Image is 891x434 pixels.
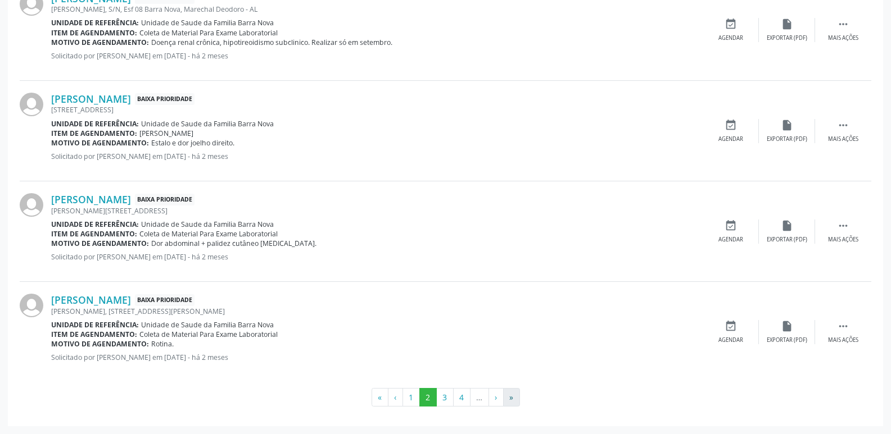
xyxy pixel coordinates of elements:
[139,28,278,38] span: Coleta de Material Para Exame Laboratorial
[135,294,195,306] span: Baixa Prioridade
[20,388,871,407] ul: Pagination
[51,119,139,129] b: Unidade de referência:
[837,119,849,131] i: 
[51,229,137,239] b: Item de agendamento:
[725,18,737,30] i: event_available
[151,138,234,148] span: Estalo e dor joelho direito.
[51,239,149,248] b: Motivo de agendamento:
[20,193,43,217] img: img
[419,388,437,407] button: Go to page 2
[135,194,195,205] span: Baixa Prioridade
[828,34,858,42] div: Mais ações
[151,38,392,47] span: Doença renal crônica, hipotireoidismo subclinico. Realizar só em setembro.
[436,388,454,407] button: Go to page 3
[718,34,743,42] div: Agendar
[141,119,274,129] span: Unidade de Saude da Familia Barra Nova
[767,336,807,344] div: Exportar (PDF)
[51,105,703,115] div: [STREET_ADDRESS]
[51,330,137,339] b: Item de agendamento:
[503,388,520,407] button: Go to last page
[781,320,793,332] i: insert_drive_file
[20,93,43,116] img: img
[51,353,703,362] p: Solicitado por [PERSON_NAME] em [DATE] - há 2 meses
[725,320,737,332] i: event_available
[51,307,703,316] div: [PERSON_NAME], [STREET_ADDRESS][PERSON_NAME]
[828,336,858,344] div: Mais ações
[51,4,703,14] div: [PERSON_NAME], S/N, Esf 08 Barra Nova, Marechal Deodoro - AL
[837,220,849,232] i: 
[20,294,43,317] img: img
[828,135,858,143] div: Mais ações
[402,388,420,407] button: Go to page 1
[51,206,703,216] div: [PERSON_NAME][STREET_ADDRESS]
[453,388,471,407] button: Go to page 4
[767,236,807,244] div: Exportar (PDF)
[141,18,274,28] span: Unidade de Saude da Familia Barra Nova
[51,18,139,28] b: Unidade de referência:
[718,336,743,344] div: Agendar
[51,252,703,262] p: Solicitado por [PERSON_NAME] em [DATE] - há 2 meses
[837,18,849,30] i: 
[51,220,139,229] b: Unidade de referência:
[51,320,139,330] b: Unidade de referência:
[767,34,807,42] div: Exportar (PDF)
[139,330,278,339] span: Coleta de Material Para Exame Laboratorial
[51,51,703,61] p: Solicitado por [PERSON_NAME] em [DATE] - há 2 meses
[51,339,149,349] b: Motivo de agendamento:
[781,220,793,232] i: insert_drive_file
[51,152,703,161] p: Solicitado por [PERSON_NAME] em [DATE] - há 2 meses
[51,93,131,105] a: [PERSON_NAME]
[828,236,858,244] div: Mais ações
[388,388,403,407] button: Go to previous page
[51,28,137,38] b: Item de agendamento:
[51,294,131,306] a: [PERSON_NAME]
[725,220,737,232] i: event_available
[51,193,131,205] a: [PERSON_NAME]
[781,18,793,30] i: insert_drive_file
[135,93,195,105] span: Baixa Prioridade
[837,320,849,332] i: 
[151,339,174,349] span: Rotina.
[51,129,137,138] b: Item de agendamento:
[725,119,737,131] i: event_available
[767,135,807,143] div: Exportar (PDF)
[718,236,743,244] div: Agendar
[141,220,274,229] span: Unidade de Saude da Familia Barra Nova
[51,38,149,47] b: Motivo de agendamento:
[781,119,793,131] i: insert_drive_file
[141,320,274,330] span: Unidade de Saude da Familia Barra Nova
[151,239,316,248] span: Dor abdominal + palidez cutâneo [MEDICAL_DATA].
[139,129,193,138] span: [PERSON_NAME]
[51,138,149,148] b: Motivo de agendamento:
[718,135,743,143] div: Agendar
[372,388,388,407] button: Go to first page
[139,229,278,239] span: Coleta de Material Para Exame Laboratorial
[489,388,504,407] button: Go to next page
